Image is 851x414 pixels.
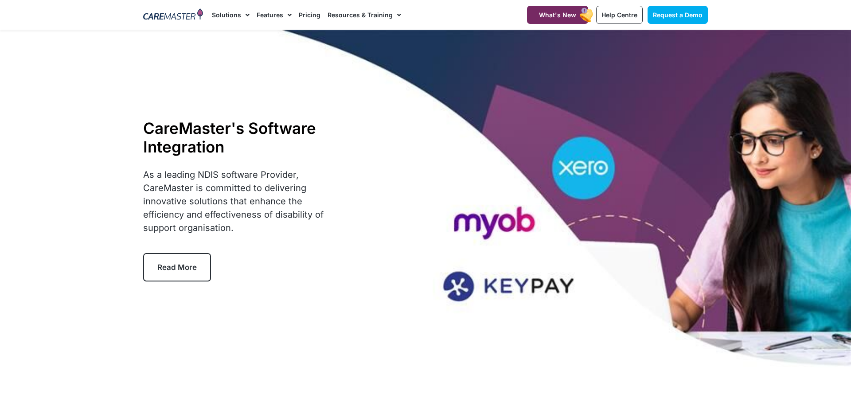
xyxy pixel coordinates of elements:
[596,6,643,24] a: Help Centre
[648,6,708,24] a: Request a Demo
[527,6,588,24] a: What's New
[143,8,203,22] img: CareMaster Logo
[143,119,335,156] h1: CareMaster's Software Integration
[601,11,637,19] span: Help Centre
[143,253,211,281] a: Read More
[143,168,335,234] p: As a leading NDIS software Provider, CareMaster is committed to delivering innovative solutions t...
[157,263,197,272] span: Read More
[539,11,576,19] span: What's New
[653,11,703,19] span: Request a Demo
